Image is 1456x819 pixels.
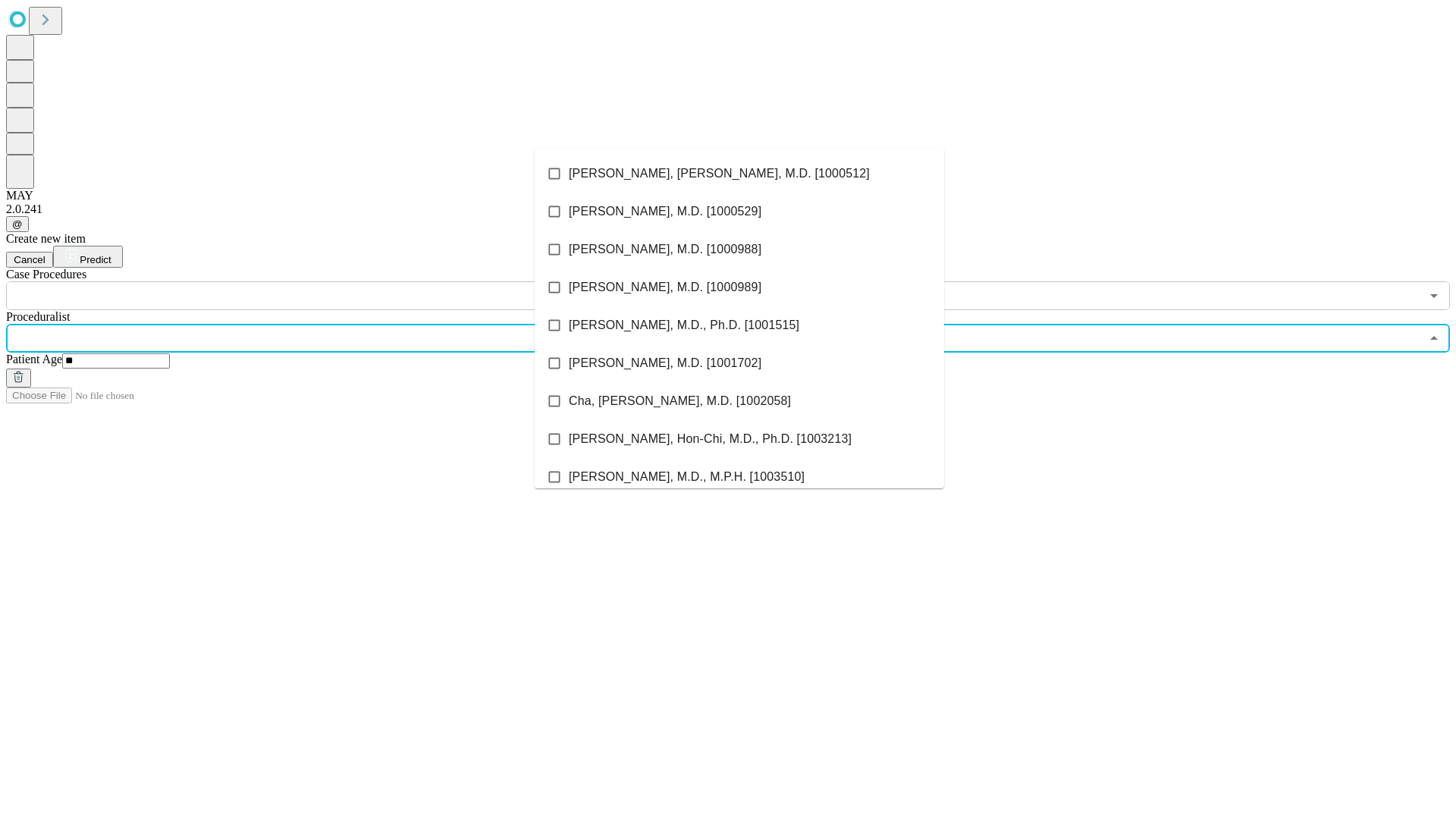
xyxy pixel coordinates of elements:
[6,232,86,245] span: Create new item
[569,430,852,448] span: [PERSON_NAME], Hon-Chi, M.D., Ph.D. [1003213]
[569,468,805,486] span: [PERSON_NAME], M.D., M.P.H. [1003510]
[569,240,761,259] span: [PERSON_NAME], M.D. [1000988]
[80,254,111,265] span: Predict
[569,278,761,297] span: [PERSON_NAME], M.D. [1000989]
[1423,285,1445,306] button: Open
[53,246,123,268] button: Predict
[6,268,86,281] span: Scheduled Procedure
[6,310,70,323] span: Proceduralist
[569,165,870,183] span: [PERSON_NAME], [PERSON_NAME], M.D. [1000512]
[6,189,1450,202] div: MAY
[12,218,23,230] span: @
[569,202,761,221] span: [PERSON_NAME], M.D. [1000529]
[6,202,1450,216] div: 2.0.241
[1423,328,1445,349] button: Close
[569,354,761,372] span: [PERSON_NAME], M.D. [1001702]
[6,216,29,232] button: @
[569,316,799,334] span: [PERSON_NAME], M.D., Ph.D. [1001515]
[569,392,791,410] span: Cha, [PERSON_NAME], M.D. [1002058]
[6,353,62,366] span: Patient Age
[14,254,45,265] span: Cancel
[6,252,53,268] button: Cancel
